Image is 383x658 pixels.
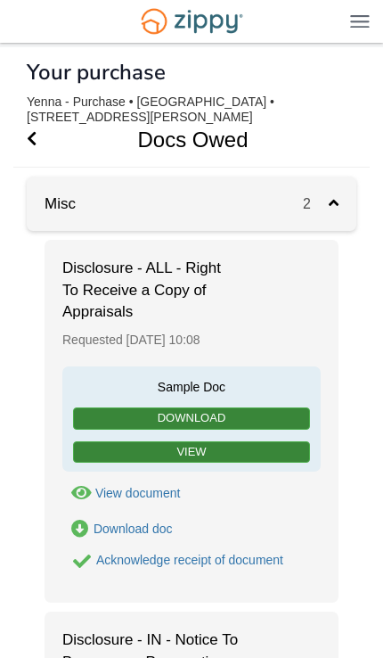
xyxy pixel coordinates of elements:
[62,323,321,358] div: Requested [DATE] 10:08
[94,522,173,536] div: Download doc
[13,112,349,167] h1: Docs Owed
[350,14,370,28] img: Mobile Dropdown Menu
[27,95,356,125] div: Yenna - Purchase • [GEOGRAPHIC_DATA] • [STREET_ADDRESS][PERSON_NAME]
[62,484,180,503] button: View Disclosure - ALL - Right To Receive a Copy of Appraisals
[62,258,240,323] span: Disclosure - ALL - Right To Receive a Copy of Appraisals
[95,486,180,500] div: View document
[303,196,329,211] span: 2
[73,441,310,464] a: View
[73,407,310,430] a: Download
[27,195,76,212] a: Misc
[62,520,173,539] a: Download Disclosure - ALL - Right To Receive a Copy of Appraisals
[96,553,283,567] div: Acknowledge receipt of document
[27,112,37,167] a: Go Back
[27,61,166,84] h1: Your purchase
[71,375,312,396] span: Sample Doc
[62,551,93,572] button: Acknowledge receipt of document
